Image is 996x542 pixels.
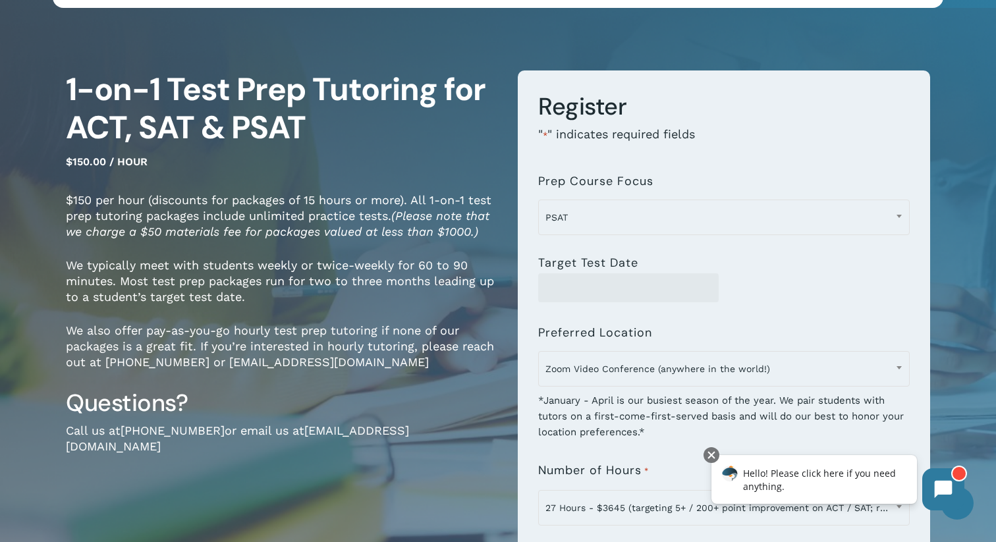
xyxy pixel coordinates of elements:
[538,351,909,387] span: Zoom Video Conference (anywhere in the world!)
[539,203,908,231] span: PSAT
[539,355,908,383] span: Zoom Video Conference (anywhere in the world!)
[538,126,909,161] p: " " indicates required fields
[66,323,498,388] p: We also offer pay-as-you-go hourly test prep tutoring if none of our packages is a great fit. If ...
[66,257,498,323] p: We typically meet with students weekly or twice-weekly for 60 to 90 minutes. Most test prep packa...
[66,70,498,147] h1: 1-on-1 Test Prep Tutoring for ACT, SAT & PSAT
[538,175,653,188] label: Prep Course Focus
[66,388,498,418] h3: Questions?
[66,155,148,168] span: $150.00 / hour
[538,256,638,269] label: Target Test Date
[66,423,498,472] p: Call us at or email us at
[538,464,648,478] label: Number of Hours
[121,423,225,437] a: [PHONE_NUMBER]
[538,490,909,526] span: 27 Hours - $3645 (targeting 5+ / 200+ point improvement on ACT / SAT; reg. $4050)
[538,384,909,440] div: *January - April is our busiest season of the year. We pair students with tutors on a first-come-...
[538,326,652,339] label: Preferred Location
[538,200,909,235] span: PSAT
[538,92,909,122] h3: Register
[66,192,498,257] p: $150 per hour (discounts for packages of 15 hours or more). All 1-on-1 test prep tutoring package...
[539,494,908,522] span: 27 Hours - $3645 (targeting 5+ / 200+ point improvement on ACT / SAT; reg. $4050)
[698,445,978,524] iframe: Chatbot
